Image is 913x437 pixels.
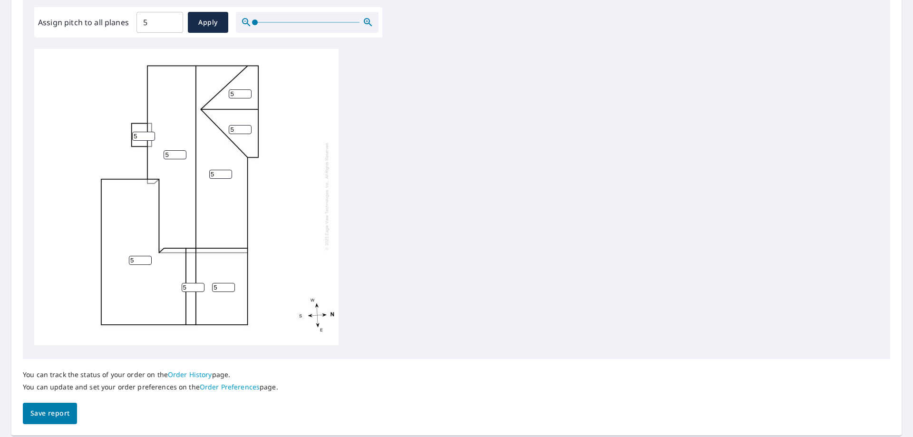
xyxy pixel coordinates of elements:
label: Assign pitch to all planes [38,17,129,28]
a: Order Preferences [200,382,260,391]
span: Save report [30,408,69,419]
a: Order History [168,370,212,379]
span: Apply [195,17,221,29]
p: You can track the status of your order on the page. [23,370,278,379]
p: You can update and set your order preferences on the page. [23,383,278,391]
button: Apply [188,12,228,33]
input: 00.0 [136,9,183,36]
button: Save report [23,403,77,424]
